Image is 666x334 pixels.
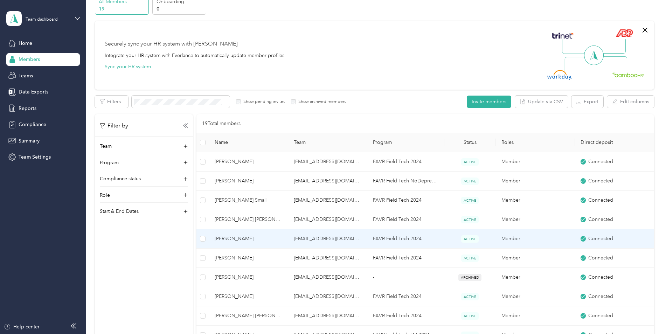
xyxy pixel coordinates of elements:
[496,152,575,172] td: Member
[100,192,110,199] p: Role
[288,152,367,172] td: jhirth@rft.com
[288,287,367,306] td: jhirth@rft.com
[496,306,575,326] td: Member
[215,158,283,166] span: [PERSON_NAME]
[367,133,444,152] th: Program
[588,273,613,281] span: Connected
[288,191,367,210] td: jhirth@rft.com
[461,293,479,300] span: ACTIVE
[607,96,654,108] button: Edit columns
[458,274,481,281] span: ARCHIVED
[19,153,51,161] span: Team Settings
[496,210,575,229] td: Member
[564,56,589,71] img: Line Left Down
[496,287,575,306] td: Member
[603,56,627,71] img: Line Right Down
[288,268,367,287] td: jhirth@rft.com
[588,235,613,243] span: Connected
[496,249,575,268] td: Member
[461,197,479,204] span: ACTIVE
[215,293,283,300] span: [PERSON_NAME]
[461,235,479,243] span: ACTIVE
[209,306,288,326] td: Robert JR. Keaty
[100,121,128,130] p: Filter by
[209,152,288,172] td: Kenneth J. Lally
[26,18,58,22] div: Team dashboard
[288,133,367,152] th: Team
[241,99,285,105] label: Show pending invites
[288,229,367,249] td: jhirth@rft.com
[467,96,511,108] button: Invite members
[209,268,288,287] td: Simone C. Voss
[100,142,112,150] p: Team
[215,312,283,320] span: [PERSON_NAME] [PERSON_NAME]
[19,72,33,79] span: Teams
[209,249,288,268] td: Timothy S. Shelton
[215,254,283,262] span: [PERSON_NAME]
[367,287,444,306] td: FAVR Field Tech 2024
[575,133,654,152] th: Direct deposit
[100,175,141,182] p: Compliance status
[209,229,288,249] td: Sherman W. Young
[588,312,613,320] span: Connected
[209,172,288,191] td: Philip A. Kmiotek
[215,177,283,185] span: [PERSON_NAME]
[4,323,40,330] button: Help center
[105,63,151,70] button: Sync your HR system
[367,191,444,210] td: FAVR Field Tech 2024
[496,133,575,152] th: Roles
[215,216,283,223] span: [PERSON_NAME] [PERSON_NAME]
[19,40,32,47] span: Home
[367,268,444,287] td: -
[215,235,283,243] span: [PERSON_NAME]
[461,255,479,262] span: ACTIVE
[202,120,241,127] p: 19 Total members
[496,268,575,287] td: Member
[496,229,575,249] td: Member
[367,152,444,172] td: FAVR Field Tech 2024
[209,210,288,229] td: Don M. Sr Guarisco
[461,158,479,166] span: ACTIVE
[496,172,575,191] td: Member
[612,72,644,77] img: BambooHR
[367,210,444,229] td: FAVR Field Tech 2024
[496,191,575,210] td: Member
[288,249,367,268] td: jhirth@rft.com
[515,96,568,108] button: Update via CSV
[99,5,146,13] p: 19
[209,191,288,210] td: Lawrence B. Small
[588,254,613,262] span: Connected
[461,216,479,223] span: ACTIVE
[588,216,613,223] span: Connected
[547,70,572,80] img: Workday
[550,31,575,41] img: Trinet
[296,99,346,105] label: Show archived members
[100,159,119,166] p: Program
[601,39,626,54] img: Line Right Up
[367,306,444,326] td: FAVR Field Tech 2024
[215,139,283,145] span: Name
[562,39,587,54] img: Line Left Up
[105,52,286,59] div: Integrate your HR system with Everlance to automatically update member profiles.
[209,287,288,306] td: Ronald A. Fox
[461,312,479,320] span: ACTIVE
[288,172,367,191] td: jhirth@rft.com
[19,56,40,63] span: Members
[19,137,40,145] span: Summary
[444,133,496,152] th: Status
[105,40,238,48] div: Securely sync your HR system with [PERSON_NAME]
[588,293,613,300] span: Connected
[588,177,613,185] span: Connected
[367,249,444,268] td: FAVR Field Tech 2024
[215,273,283,281] span: [PERSON_NAME]
[288,210,367,229] td: jhirth@rft.com
[616,29,633,37] img: ADP
[461,178,479,185] span: ACTIVE
[100,208,139,215] p: Start & End Dates
[367,229,444,249] td: FAVR Field Tech 2024
[209,133,288,152] th: Name
[215,196,283,204] span: [PERSON_NAME] Small
[588,196,613,204] span: Connected
[288,306,367,326] td: jhirth@rft.com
